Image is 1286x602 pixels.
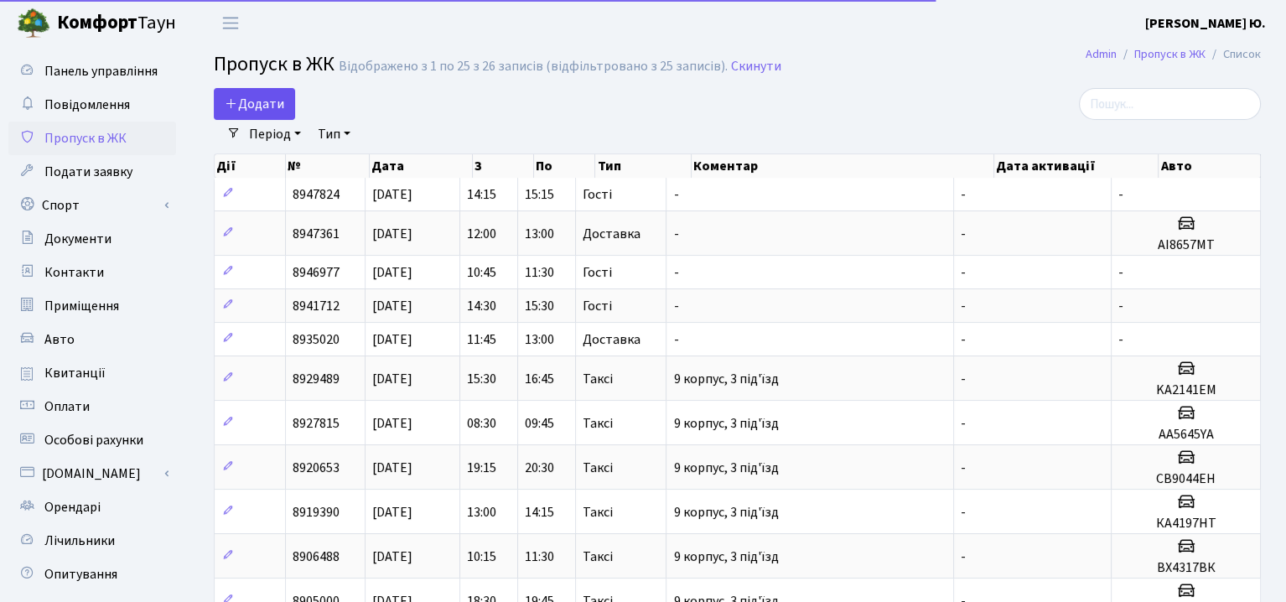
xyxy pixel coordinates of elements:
span: [DATE] [372,297,412,315]
span: 8906488 [293,548,340,566]
th: Тип [595,154,691,178]
a: Пропуск в ЖК [1134,45,1206,63]
span: [DATE] [372,548,412,566]
span: 19:15 [467,459,496,477]
span: [DATE] [372,414,412,433]
span: - [961,459,966,477]
th: Дата активації [994,154,1159,178]
a: Admin [1086,45,1117,63]
span: 15:30 [467,370,496,388]
span: [DATE] [372,503,412,522]
a: Орендарі [8,490,176,524]
button: Переключити навігацію [210,9,251,37]
span: Доставка [583,333,640,346]
span: Доставка [583,227,640,241]
span: 15:15 [525,185,554,204]
a: Пропуск в ЖК [8,122,176,155]
span: 9 корпус, 3 під'їзд [673,459,778,477]
a: Особові рахунки [8,423,176,457]
span: [DATE] [372,370,412,388]
span: - [961,297,966,315]
a: [PERSON_NAME] Ю. [1145,13,1266,34]
span: 11:30 [525,548,554,566]
span: Додати [225,95,284,113]
th: Коментар [692,154,994,178]
span: 8946977 [293,263,340,282]
span: [DATE] [372,330,412,349]
span: Повідомлення [44,96,130,114]
div: Відображено з 1 по 25 з 26 записів (відфільтровано з 25 записів). [339,59,728,75]
span: 13:00 [525,330,554,349]
a: Повідомлення [8,88,176,122]
span: - [673,330,678,349]
span: Гості [583,188,612,201]
span: Орендарі [44,498,101,516]
span: Пропуск в ЖК [44,129,127,148]
span: Пропуск в ЖК [214,49,334,79]
span: 8947824 [293,185,340,204]
nav: breadcrumb [1060,37,1286,72]
span: - [961,330,966,349]
span: Таксі [583,550,613,563]
span: 9 корпус, 3 під'їзд [673,503,778,522]
span: 8947361 [293,225,340,243]
a: Панель управління [8,54,176,88]
span: 09:45 [525,414,554,433]
span: - [961,370,966,388]
span: 08:30 [467,414,496,433]
a: Оплати [8,390,176,423]
a: Авто [8,323,176,356]
a: Додати [214,88,295,120]
a: Лічильники [8,524,176,558]
th: Авто [1159,154,1260,178]
span: Панель управління [44,62,158,80]
span: 16:45 [525,370,554,388]
span: 8920653 [293,459,340,477]
th: З [473,154,534,178]
a: Контакти [8,256,176,289]
th: Дії [215,154,286,178]
span: - [961,185,966,204]
span: - [673,225,678,243]
span: 11:45 [467,330,496,349]
h5: АІ8657МТ [1118,237,1253,253]
span: - [961,225,966,243]
span: [DATE] [372,185,412,204]
span: - [673,297,678,315]
a: Опитування [8,558,176,591]
span: [DATE] [372,263,412,282]
span: Таксі [583,417,613,430]
span: - [673,185,678,204]
span: Опитування [44,565,117,584]
span: - [1118,330,1123,349]
h5: KA2141ЕМ [1118,382,1253,398]
span: [DATE] [372,459,412,477]
span: 14:15 [467,185,496,204]
span: 9 корпус, 3 під'їзд [673,548,778,566]
a: Спорт [8,189,176,222]
span: 10:45 [467,263,496,282]
li: Список [1206,45,1261,64]
a: Тип [311,120,357,148]
span: - [961,263,966,282]
span: Особові рахунки [44,431,143,449]
span: Приміщення [44,297,119,315]
a: Приміщення [8,289,176,323]
span: - [961,503,966,522]
b: [PERSON_NAME] Ю. [1145,14,1266,33]
h5: КА4197НТ [1118,516,1253,532]
span: Контакти [44,263,104,282]
h5: АА5645YA [1118,427,1253,443]
h5: ВХ4317ВК [1118,560,1253,576]
span: - [1118,185,1123,204]
th: № [286,154,371,178]
span: 10:15 [467,548,496,566]
a: Подати заявку [8,155,176,189]
span: Документи [44,230,111,248]
span: Лічильники [44,532,115,550]
span: 14:15 [525,503,554,522]
span: [DATE] [372,225,412,243]
span: Таун [57,9,176,38]
th: Дата [370,154,473,178]
span: 20:30 [525,459,554,477]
